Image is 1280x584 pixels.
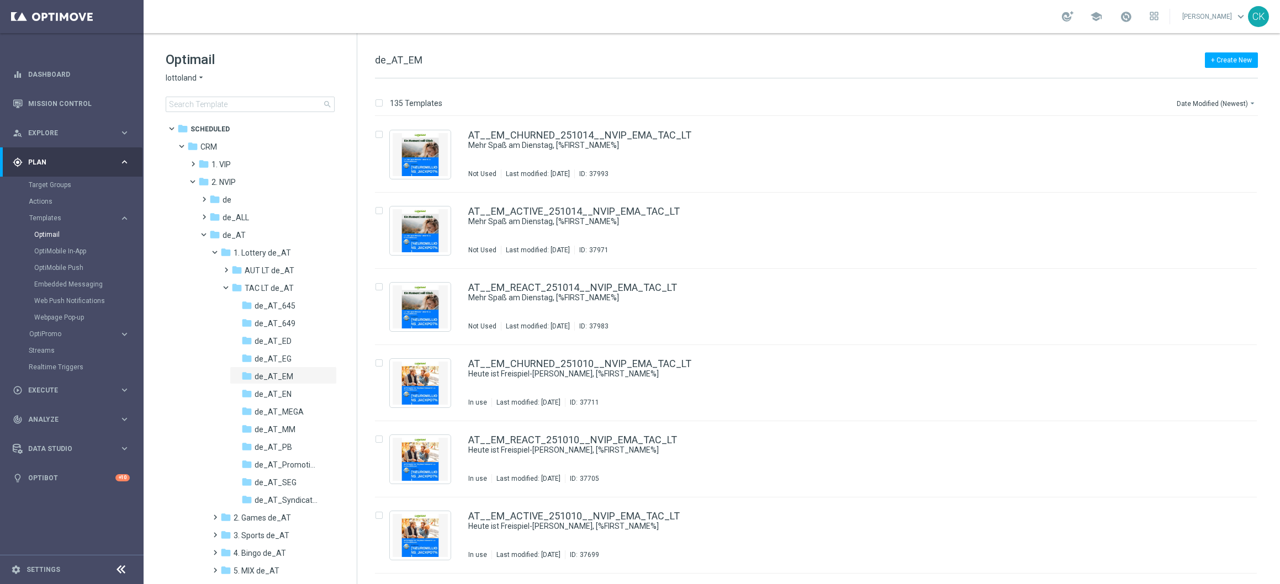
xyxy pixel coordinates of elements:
span: Plan [28,159,119,166]
span: de_AT [223,230,246,240]
i: keyboard_arrow_right [119,213,130,224]
i: folder [241,459,252,470]
h1: Optimail [166,51,335,68]
a: Heute ist Freispiel-[PERSON_NAME], [%FIRST_NAME%] [468,369,1185,379]
i: folder [241,353,252,364]
span: 5. MIX de_AT [234,566,279,576]
i: folder [209,211,220,222]
a: Target Groups [29,180,115,189]
a: OptiMobile In-App [34,247,115,256]
div: lightbulb Optibot +10 [12,474,130,482]
div: play_circle_outline Execute keyboard_arrow_right [12,386,130,395]
div: Last modified: [DATE] [501,169,574,178]
i: folder [209,229,220,240]
i: folder [231,264,242,275]
a: OptiMobile Push [34,263,115,272]
button: person_search Explore keyboard_arrow_right [12,129,130,137]
div: 37971 [589,246,609,254]
div: Last modified: [DATE] [492,474,565,483]
a: AT__EM_REACT_251014__NVIP_EMA_TAC_LT [468,283,677,293]
div: ID: [574,169,609,178]
div: 37711 [580,398,599,407]
div: Mehr Spaß am Dienstag, [%FIRST_NAME%] [468,216,1210,227]
i: folder [220,529,231,540]
div: OptiPromo [29,331,119,337]
div: CK [1248,6,1269,27]
a: Heute ist Freispiel-[PERSON_NAME], [%FIRST_NAME%] [468,445,1185,455]
a: Actions [29,197,115,206]
span: de_AT_EG [255,354,292,364]
span: de_AT_ED [255,336,292,346]
i: folder [241,317,252,328]
button: Mission Control [12,99,130,108]
i: folder [241,423,252,434]
div: +10 [115,474,130,481]
span: de_AT_MEGA [255,407,304,417]
i: folder [220,547,231,558]
div: In use [468,550,487,559]
a: Web Push Notifications [34,296,115,305]
div: equalizer Dashboard [12,70,130,79]
i: keyboard_arrow_right [119,157,130,167]
div: Heute ist Freispiel-Freitag, [%FIRST_NAME%] [468,445,1210,455]
div: Actions [29,193,142,210]
button: Templates keyboard_arrow_right [29,214,130,222]
div: Optibot [13,463,130,492]
i: folder [220,247,231,258]
button: lottoland arrow_drop_down [166,73,205,83]
button: Date Modified (Newest)arrow_drop_down [1176,97,1258,110]
span: de_AT_MM [255,424,295,434]
button: OptiPromo keyboard_arrow_right [29,330,130,338]
div: In use [468,398,487,407]
div: 37983 [589,322,609,331]
img: 37699.jpeg [393,514,448,557]
div: Last modified: [DATE] [492,550,565,559]
div: Streams [29,342,142,359]
span: de_AT_Syndicates [255,495,319,505]
div: Not Used [468,169,496,178]
a: Mehr Spaß am Dienstag, [%FIRST_NAME%] [468,216,1185,227]
span: Execute [28,387,119,394]
span: Explore [28,130,119,136]
a: AT__EM_ACTIVE_251014__NVIP_EMA_TAC_LT [468,206,680,216]
span: de_AT_EM [375,54,422,66]
a: AT__EM_REACT_251010__NVIP_EMA_TAC_LT [468,435,677,445]
span: de_AT_SEG [255,477,297,487]
i: play_circle_outline [13,385,23,395]
span: school [1090,10,1102,23]
div: OptiMobile Push [34,259,142,276]
div: ID: [565,550,599,559]
a: Realtime Triggers [29,363,115,371]
div: Data Studio [13,444,119,454]
a: AT__EM_CHURNED_251014__NVIP_EMA_TAC_LT [468,130,691,140]
div: ID: [565,398,599,407]
div: Not Used [468,246,496,254]
i: keyboard_arrow_right [119,329,130,339]
div: 37993 [589,169,609,178]
span: de_ALL [223,213,249,222]
i: keyboard_arrow_right [119,385,130,395]
a: Heute ist Freispiel-[PERSON_NAME], [%FIRST_NAME%] [468,521,1185,532]
div: Heute ist Freispiel-Freitag, [%FIRST_NAME%] [468,521,1210,532]
div: Press SPACE to select this row. [364,116,1278,193]
div: Press SPACE to select this row. [364,421,1278,497]
button: track_changes Analyze keyboard_arrow_right [12,415,130,424]
a: AT__EM_ACTIVE_251010__NVIP_EMA_TAC_LT [468,511,680,521]
span: Templates [29,215,108,221]
a: [PERSON_NAME]keyboard_arrow_down [1181,8,1248,25]
div: Press SPACE to select this row. [364,193,1278,269]
div: Plan [13,157,119,167]
div: Mission Control [13,89,130,118]
span: de [223,195,231,205]
div: In use [468,474,487,483]
span: 1. VIP [211,160,231,169]
span: 2. Games de_AT [234,513,291,523]
div: Not Used [468,322,496,331]
span: keyboard_arrow_down [1235,10,1247,23]
button: + Create New [1205,52,1258,68]
div: Embedded Messaging [34,276,142,293]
